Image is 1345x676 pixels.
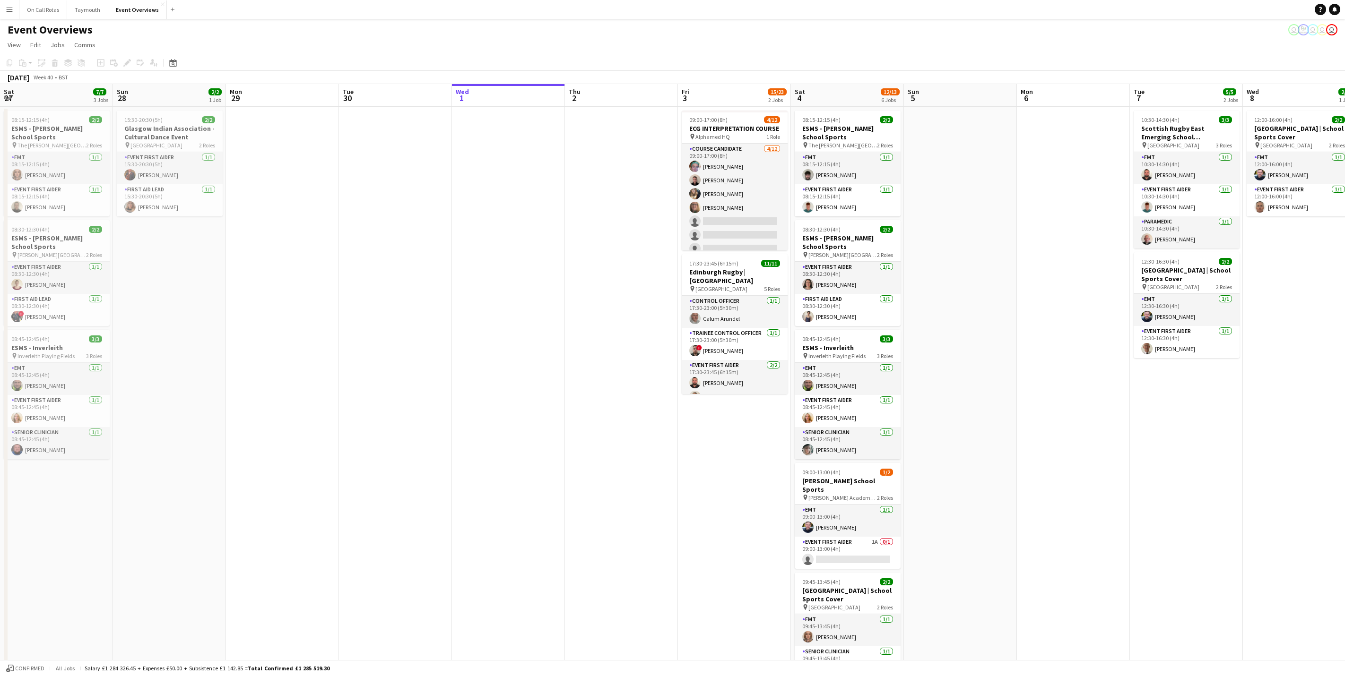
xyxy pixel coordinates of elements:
[881,88,900,95] span: 12/13
[802,469,841,476] span: 09:00-13:00 (4h)
[795,124,901,141] h3: ESMS - [PERSON_NAME] School Sports
[877,251,893,258] span: 2 Roles
[795,220,901,326] div: 08:30-12:30 (4h)2/2ESMS - [PERSON_NAME] School Sports [PERSON_NAME][GEOGRAPHIC_DATA]2 RolesEvent ...
[54,665,77,672] span: All jobs
[1216,283,1232,291] span: 2 Roles
[4,395,110,427] app-card-role: Event First Aider1/108:45-12:45 (4h)[PERSON_NAME]
[248,665,330,672] span: Total Confirmed £1 285 519.30
[117,111,223,216] div: 15:30-20:30 (5h)2/2Glasgow Indian Association - Cultural Dance Event [GEOGRAPHIC_DATA]2 RolesEven...
[94,96,108,103] div: 3 Jobs
[5,663,46,674] button: Confirmed
[880,116,893,123] span: 2/2
[795,330,901,459] app-job-card: 08:45-12:45 (4h)3/3ESMS - Inverleith Inverleith Playing Fields3 RolesEMT1/108:45-12:45 (4h)[PERSO...
[1134,294,1240,326] app-card-role: EMT1/112:30-16:30 (4h)[PERSON_NAME]
[202,116,215,123] span: 2/2
[1147,142,1199,149] span: [GEOGRAPHIC_DATA]
[8,23,93,37] h1: Event Overviews
[117,87,128,96] span: Sun
[1219,258,1232,265] span: 2/2
[74,41,95,49] span: Comms
[682,124,788,133] h3: ECG INTERPRETATION COURSE
[795,111,901,216] div: 08:15-12:15 (4h)2/2ESMS - [PERSON_NAME] School Sports The [PERSON_NAME][GEOGRAPHIC_DATA]2 RolesEM...
[30,41,41,49] span: Edit
[808,604,860,611] span: [GEOGRAPHIC_DATA]
[85,665,330,672] div: Salary £1 284 326.45 + Expenses £50.00 + Subsistence £1 142.85 =
[795,586,901,603] h3: [GEOGRAPHIC_DATA] | School Sports Cover
[682,144,788,326] app-card-role: Course Candidate4/1209:00-17:00 (8h)[PERSON_NAME][PERSON_NAME][PERSON_NAME][PERSON_NAME]
[764,285,780,292] span: 5 Roles
[795,463,901,569] app-job-card: 09:00-13:00 (4h)1/2[PERSON_NAME] School Sports [PERSON_NAME] Academy Playing Fields2 RolesEMT1/10...
[18,311,24,317] span: !
[682,254,788,394] app-job-card: 17:30-23:45 (6h15m)11/11Edinburgh Rugby | [GEOGRAPHIC_DATA] [GEOGRAPHIC_DATA]5 RolesControl Offic...
[1134,252,1240,358] div: 12:30-16:30 (4h)2/2[GEOGRAPHIC_DATA] | School Sports Cover [GEOGRAPHIC_DATA]2 RolesEMT1/112:30-16...
[802,226,841,233] span: 08:30-12:30 (4h)
[1254,116,1293,123] span: 12:00-16:00 (4h)
[1134,266,1240,283] h3: [GEOGRAPHIC_DATA] | School Sports Cover
[795,184,901,216] app-card-role: Event First Aider1/108:15-12:15 (4h)[PERSON_NAME]
[795,152,901,184] app-card-role: EMT1/108:15-12:15 (4h)[PERSON_NAME]
[795,614,901,646] app-card-role: EMT1/109:45-13:45 (4h)[PERSON_NAME]
[117,124,223,141] h3: Glasgow Indian Association - Cultural Dance Event
[793,93,805,103] span: 4
[1134,124,1240,141] h3: Scottish Rugby East Emerging School Championships | Newbattle
[808,142,877,149] span: The [PERSON_NAME][GEOGRAPHIC_DATA]
[26,39,45,51] a: Edit
[1134,216,1240,248] app-card-role: Paramedic1/110:30-14:30 (4h)[PERSON_NAME]
[795,294,901,326] app-card-role: First Aid Lead1/108:30-12:30 (4h)[PERSON_NAME]
[881,96,899,103] div: 6 Jobs
[695,133,730,140] span: Alphamed HQ
[117,184,223,216] app-card-role: First Aid Lead1/115:30-20:30 (5h)[PERSON_NAME]
[93,88,106,95] span: 7/7
[4,427,110,459] app-card-role: Senior Clinician1/108:45-12:45 (4h)[PERSON_NAME]
[1245,93,1259,103] span: 8
[880,335,893,342] span: 3/3
[51,41,65,49] span: Jobs
[795,477,901,494] h3: [PERSON_NAME] School Sports
[880,578,893,585] span: 2/2
[795,537,901,569] app-card-role: Event First Aider1A0/109:00-13:00 (4h)
[2,93,14,103] span: 27
[696,345,702,351] span: !
[89,226,102,233] span: 2/2
[17,352,75,359] span: Inverleith Playing Fields
[569,87,581,96] span: Thu
[808,251,877,258] span: [PERSON_NAME][GEOGRAPHIC_DATA]
[4,330,110,459] app-job-card: 08:45-12:45 (4h)3/3ESMS - Inverleith Inverleith Playing Fields3 RolesEMT1/108:45-12:45 (4h)[PERSO...
[1147,283,1199,291] span: [GEOGRAPHIC_DATA]
[906,93,919,103] span: 5
[209,96,221,103] div: 1 Job
[15,665,44,672] span: Confirmed
[877,352,893,359] span: 3 Roles
[877,604,893,611] span: 2 Roles
[802,578,841,585] span: 09:45-13:45 (4h)
[768,96,786,103] div: 2 Jobs
[8,73,29,82] div: [DATE]
[808,352,866,359] span: Inverleith Playing Fields
[208,88,222,95] span: 2/2
[1134,326,1240,358] app-card-role: Event First Aider1/112:30-16:30 (4h)[PERSON_NAME]
[86,142,102,149] span: 2 Roles
[1134,184,1240,216] app-card-role: Event First Aider1/110:30-14:30 (4h)[PERSON_NAME]
[1134,111,1240,248] app-job-card: 10:30-14:30 (4h)3/3Scottish Rugby East Emerging School Championships | Newbattle [GEOGRAPHIC_DATA...
[880,469,893,476] span: 1/2
[908,87,919,96] span: Sun
[4,111,110,216] app-job-card: 08:15-12:15 (4h)2/2ESMS - [PERSON_NAME] School Sports The [PERSON_NAME][GEOGRAPHIC_DATA]2 RolesEM...
[795,87,805,96] span: Sat
[117,152,223,184] app-card-role: Event First Aider1/115:30-20:30 (5h)[PERSON_NAME]
[689,260,738,267] span: 17:30-23:45 (6h15m)
[4,294,110,326] app-card-role: First Aid Lead1/108:30-12:30 (4h)![PERSON_NAME]
[8,41,21,49] span: View
[11,335,50,342] span: 08:45-12:45 (4h)
[682,360,788,406] app-card-role: Event First Aider2/217:30-23:45 (6h15m)[PERSON_NAME][PERSON_NAME]
[682,296,788,328] app-card-role: Control Officer1/117:30-23:00 (5h30m)Calum Arundel
[795,505,901,537] app-card-role: EMT1/109:00-13:00 (4h)[PERSON_NAME]
[808,494,877,501] span: [PERSON_NAME] Academy Playing Fields
[1141,116,1180,123] span: 10:30-14:30 (4h)
[567,93,581,103] span: 2
[130,142,182,149] span: [GEOGRAPHIC_DATA]
[86,352,102,359] span: 3 Roles
[764,116,780,123] span: 4/12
